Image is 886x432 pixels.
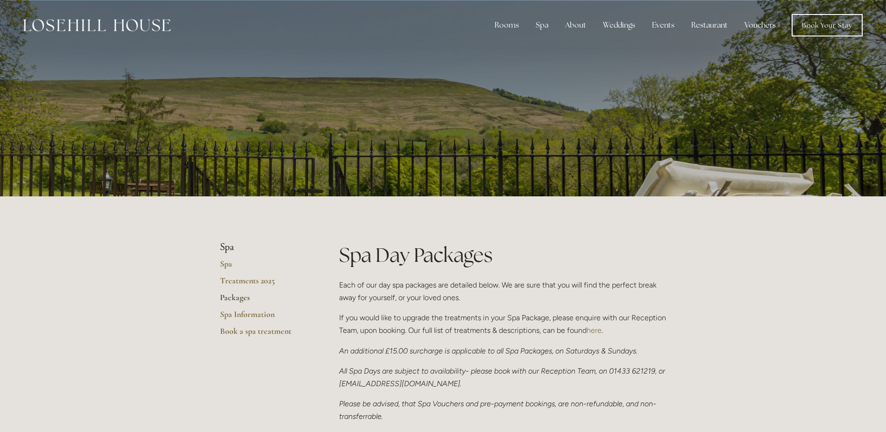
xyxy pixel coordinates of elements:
div: Rooms [487,16,526,35]
a: Vouchers [737,16,783,35]
a: Book Your Stay [792,14,863,36]
p: Each of our day spa packages are detailed below. We are sure that you will find the perfect break... [339,279,666,304]
a: Packages [220,292,309,309]
div: Restaurant [684,16,735,35]
a: here [587,326,602,335]
em: An additional £15.00 surcharge is applicable to all Spa Packages, on Saturdays & Sundays. [339,346,638,355]
div: Spa [528,16,556,35]
div: Weddings [595,16,643,35]
h1: Spa Day Packages [339,241,666,269]
em: All Spa Days are subject to availability- please book with our Reception Team, on 01433 621219, o... [339,367,667,388]
img: Losehill House [23,19,170,31]
a: Treatments 2025 [220,275,309,292]
a: Spa [220,259,309,275]
a: Spa Information [220,309,309,326]
em: Please be advised, that Spa Vouchers and pre-payment bookings, are non-refundable, and non-transf... [339,399,656,421]
p: If you would like to upgrade the treatments in your Spa Package, please enquire with our Receptio... [339,311,666,337]
a: Book a spa treatment [220,326,309,343]
li: Spa [220,241,309,253]
div: About [558,16,594,35]
div: Events [645,16,682,35]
